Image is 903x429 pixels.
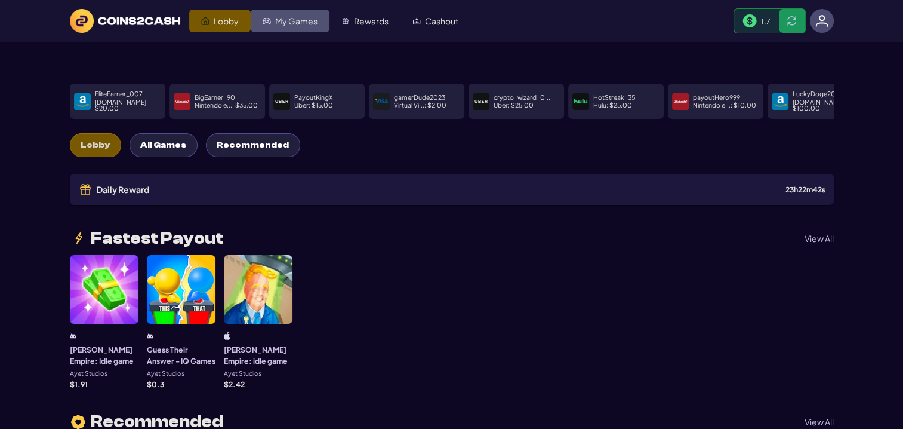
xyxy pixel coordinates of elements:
img: My Games [263,17,271,25]
p: $ 1.91 [70,381,88,388]
button: Recommended [206,133,300,157]
p: gamerDude2023 [394,94,445,101]
img: android [147,332,153,340]
p: Uber : $ 15.00 [294,102,333,109]
img: avatar [815,14,828,27]
p: Uber : $ 25.00 [494,102,534,109]
span: Cashout [425,17,458,25]
p: crypto_wizard_0... [494,94,550,101]
img: payment icon [773,95,787,108]
span: All Games [140,140,186,151]
img: Lobby [201,17,209,25]
span: Daily Reward [97,185,149,194]
p: Virtual Vi... : $ 2.00 [394,102,446,109]
p: View All [805,234,834,243]
a: Lobby [189,10,251,32]
p: Ayet Studios [70,370,107,377]
button: Lobby [70,133,121,157]
p: BigEarner_90 [195,94,235,101]
a: Cashout [400,10,470,32]
p: $ 0.3 [147,381,164,388]
span: Lobby [214,17,239,25]
p: View All [805,418,834,426]
span: Fastest Payout [91,230,223,247]
h3: Guess Their Answer - IQ Games [147,344,215,366]
img: payment icon [674,95,687,108]
p: [DOMAIN_NAME] : $ 100.00 [793,99,859,112]
img: payment icon [76,95,89,108]
p: Ayet Studios [147,370,184,377]
div: 23 h 22 m 42 s [785,186,825,193]
img: ios [224,332,230,340]
img: payment icon [375,95,388,108]
span: Recommended [217,140,289,151]
img: Gift icon [78,182,93,197]
a: My Games [251,10,329,32]
p: Nintendo e... : $ 35.00 [195,102,258,109]
span: 1.7 [761,16,771,26]
p: [DOMAIN_NAME] : $ 20.00 [95,99,161,112]
a: Rewards [329,10,400,32]
p: payoutHero999 [693,94,740,101]
p: EliteEarner_007 [95,91,143,97]
p: Ayet Studios [224,370,261,377]
img: Cashout [412,17,421,25]
span: Lobby [81,140,110,151]
p: HotStreak_35 [593,94,635,101]
span: My Games [275,17,318,25]
p: LuckyDoge2020 [793,91,844,97]
img: payment icon [175,95,189,108]
img: payment icon [574,95,587,108]
img: Rewards [341,17,350,25]
img: logo text [70,9,180,33]
p: Hulu : $ 25.00 [593,102,632,109]
img: payment icon [275,95,288,108]
img: payment icon [474,95,488,108]
img: Money Bill [742,14,757,28]
img: android [70,332,76,340]
h3: [PERSON_NAME] Empire: Idle game [70,344,138,366]
p: PayoutKingX [294,94,332,101]
p: Nintendo e... : $ 10.00 [693,102,756,109]
p: $ 2.42 [224,381,245,388]
button: All Games [130,133,198,157]
h3: [PERSON_NAME] Empire: idle game [224,344,292,366]
span: Rewards [354,17,389,25]
img: lightning [70,230,87,247]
